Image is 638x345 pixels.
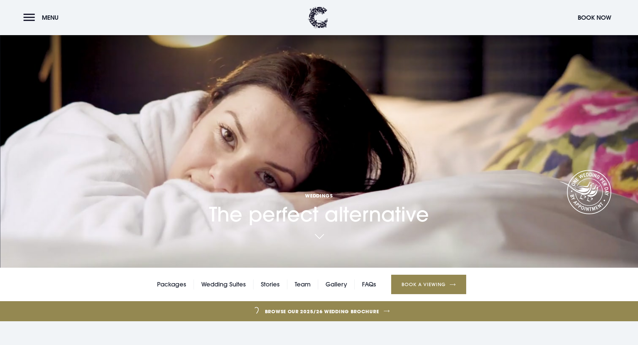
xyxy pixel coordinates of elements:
a: Gallery [326,279,347,289]
a: FAQs [362,279,376,289]
a: Stories [261,279,280,289]
button: Menu [23,10,62,25]
a: Packages [157,279,186,289]
h1: The perfect alternative [209,150,429,226]
img: Clandeboye Lodge [308,7,328,28]
a: Team [295,279,310,289]
button: Book Now [574,10,615,25]
span: Menu [42,14,59,21]
a: Wedding Suites [201,279,246,289]
span: Weddings [209,192,429,199]
a: Book a Viewing [391,275,466,294]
